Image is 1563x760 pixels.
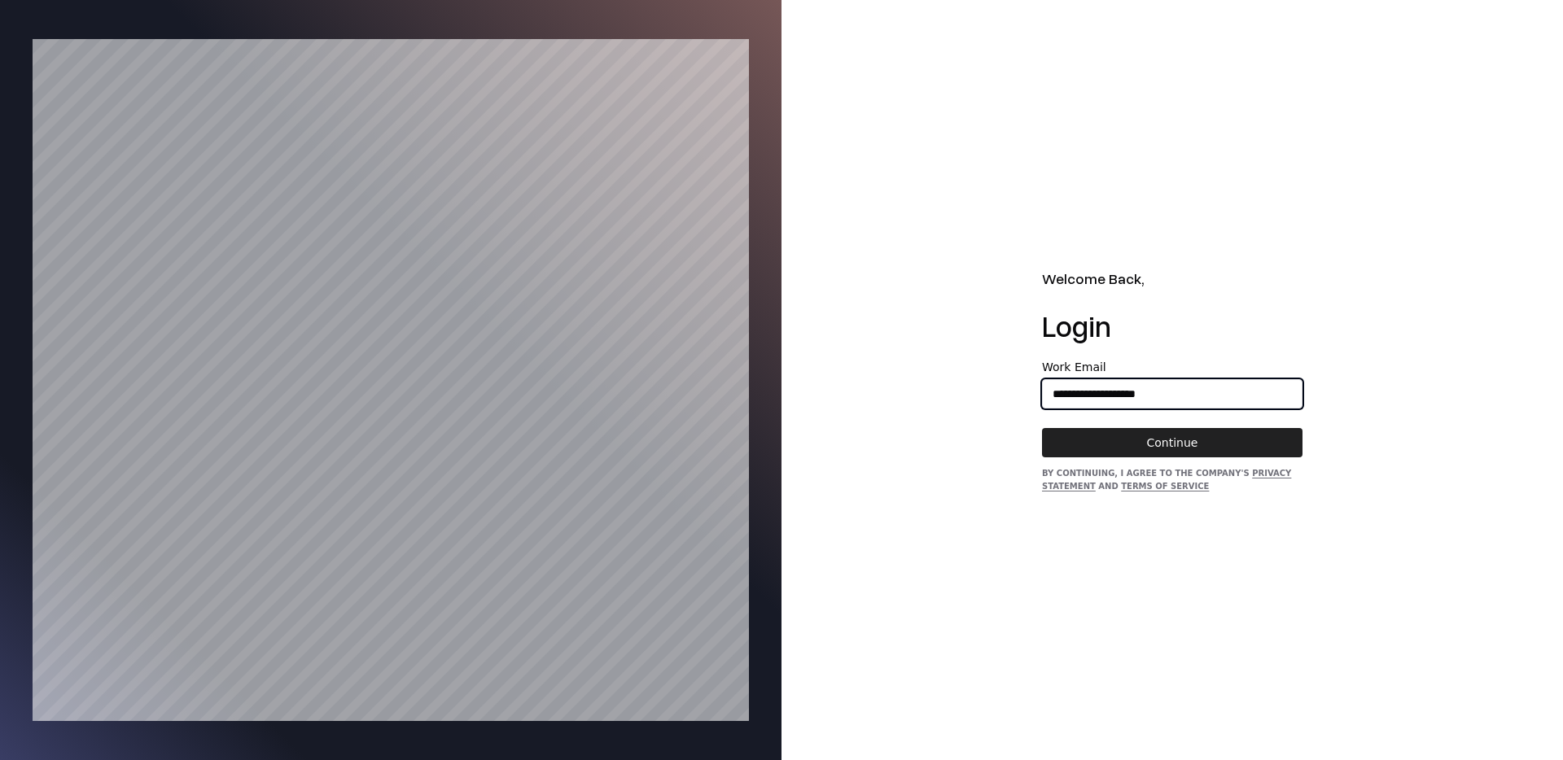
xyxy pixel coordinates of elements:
a: Terms of Service [1121,482,1209,491]
button: Continue [1042,428,1302,457]
h2: Welcome Back, [1042,268,1302,290]
label: Work Email [1042,361,1302,373]
div: By continuing, I agree to the Company's and [1042,467,1302,493]
a: Privacy Statement [1042,469,1291,491]
h1: Login [1042,309,1302,342]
